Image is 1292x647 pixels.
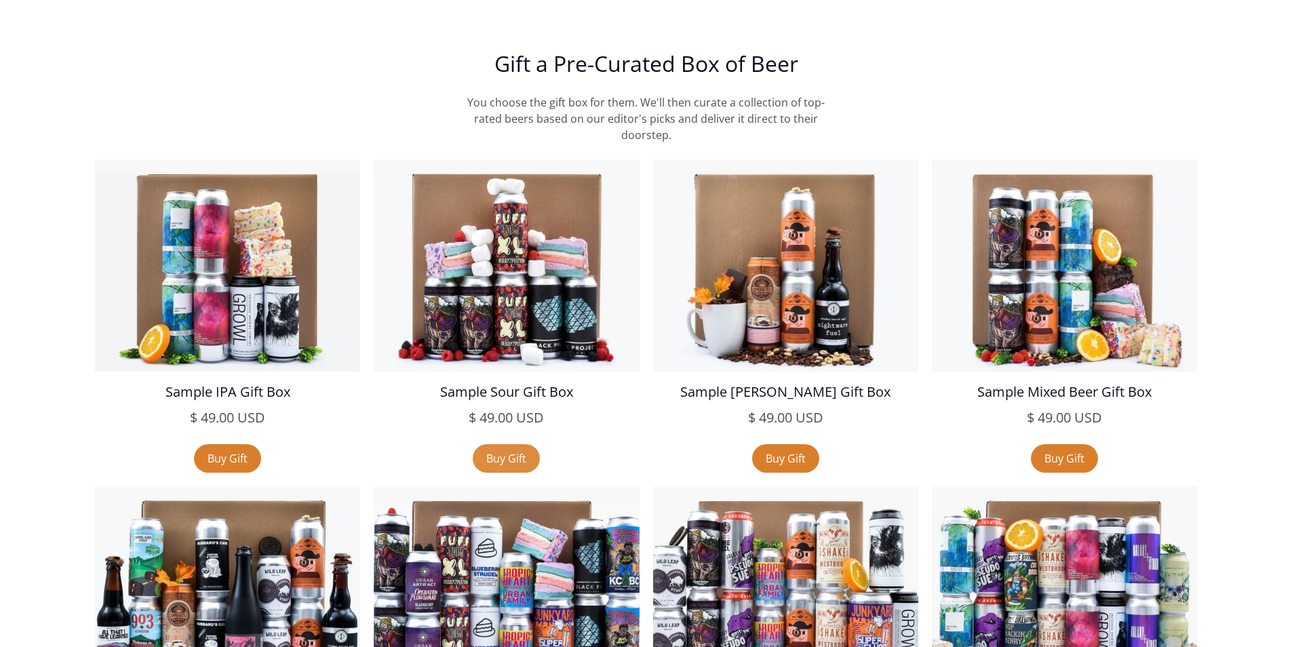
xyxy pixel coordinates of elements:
[1031,444,1098,473] a: Buy Gift
[374,159,639,444] a: Sample Sour Gift Box$ 49.00 USD
[473,444,540,473] a: Buy Gift
[328,50,965,77] h2: Gift a Pre-Curated Box of Beer
[932,408,1197,428] h5: $ 49.00 USD
[95,159,360,444] a: Sample IPA Gift Box$ 49.00 USD
[374,408,639,428] h5: $ 49.00 USD
[752,444,819,473] a: Buy Gift
[95,408,360,428] h5: $ 49.00 USD
[932,382,1197,402] h5: Sample Mixed Beer Gift Box
[95,382,360,402] h5: Sample IPA Gift Box
[653,159,918,444] a: Sample [PERSON_NAME] Gift Box$ 49.00 USD
[653,382,918,402] h5: Sample [PERSON_NAME] Gift Box
[932,159,1197,444] a: Sample Mixed Beer Gift Box$ 49.00 USD
[653,408,918,428] h5: $ 49.00 USD
[460,94,833,143] p: You choose the gift box for them. We'll then curate a collection of top-rated beers based on our ...
[194,444,261,473] a: Buy Gift
[374,382,639,402] h5: Sample Sour Gift Box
